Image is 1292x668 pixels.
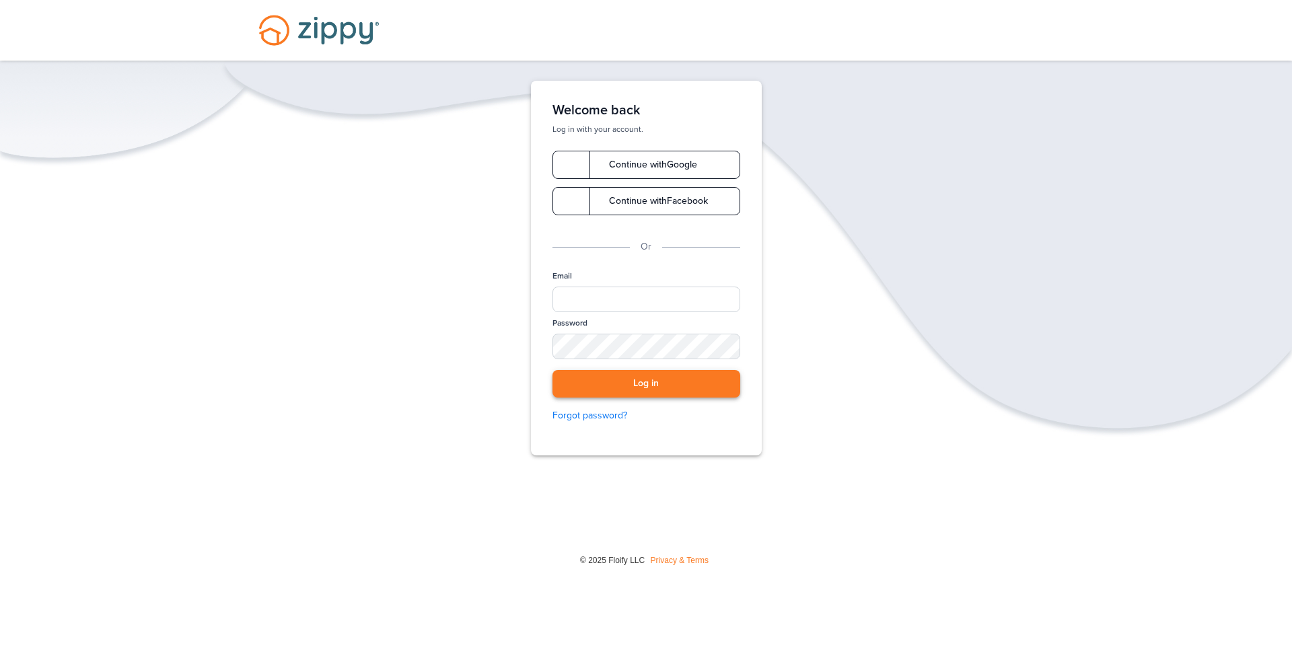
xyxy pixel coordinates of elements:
[564,194,579,209] img: google-logo
[552,370,740,398] button: Log in
[651,556,709,565] a: Privacy & Terms
[596,196,708,206] span: Continue with Facebook
[552,124,740,135] p: Log in with your account.
[552,102,740,118] h1: Welcome back
[552,151,740,179] a: google-logoContinue withGoogle
[552,270,572,282] label: Email
[552,318,587,329] label: Password
[552,408,740,423] a: Forgot password?
[564,157,579,172] img: google-logo
[552,187,740,215] a: google-logoContinue withFacebook
[641,239,651,254] p: Or
[552,334,740,359] input: Password
[596,160,697,170] span: Continue with Google
[580,556,645,565] span: © 2025 Floify LLC
[552,287,740,312] input: Email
